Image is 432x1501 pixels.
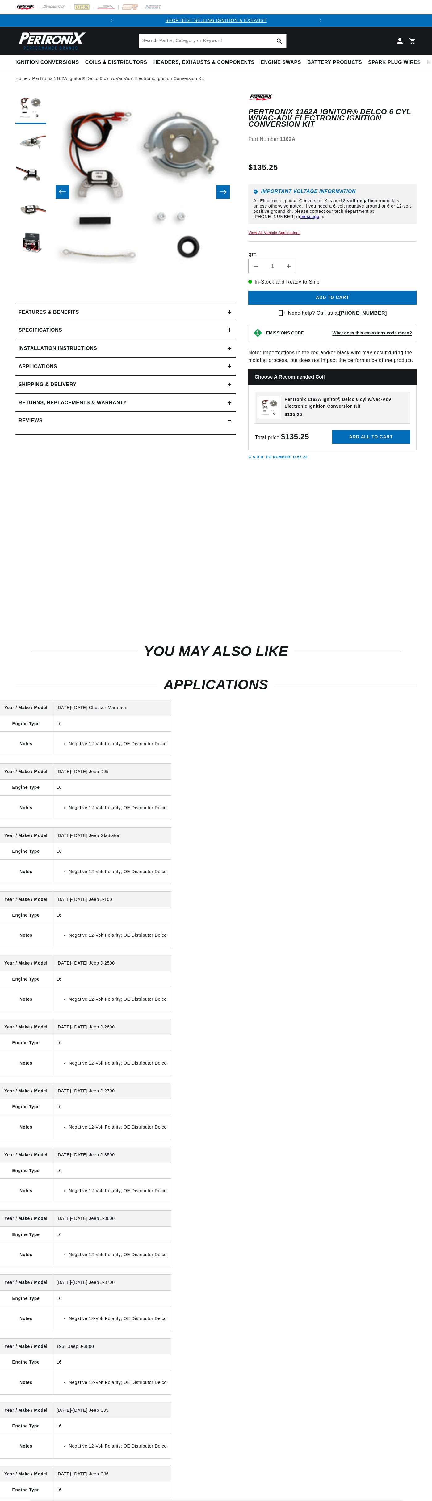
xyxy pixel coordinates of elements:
[52,700,171,716] td: [DATE]-[DATE] Checker Marathon
[52,1035,171,1051] td: L6
[19,308,79,316] h2: Features & Benefits
[150,55,258,70] summary: Headers, Exhausts & Components
[69,868,167,875] li: Negative 12-Volt Polarity; OE Distributor Delco
[248,278,417,286] p: In-Stock and Ready to Ship
[52,1482,171,1498] td: L6
[52,1402,171,1418] td: [DATE]-[DATE] Jeep CJ5
[253,189,412,194] h6: Important Voltage Information
[15,321,236,339] summary: Specifications
[52,1290,171,1306] td: L6
[19,381,77,389] h2: Shipping & Delivery
[139,34,286,48] input: Search Part #, Category or Keyword
[248,109,417,128] h1: PerTronix 1162A Ignitor® Delco 6 cyl w/Vac-Adv Electronic Ignition Conversion Kit
[69,996,167,1003] li: Negative 12-Volt Polarity; OE Distributor Delco
[255,435,309,440] span: Total price:
[19,326,62,334] h2: Specifications
[52,907,171,923] td: L6
[15,339,236,357] summary: Installation instructions
[105,14,118,27] button: Translation missing: en.sections.announcements.previous_announcement
[15,394,236,412] summary: Returns, Replacements & Warranty
[69,1315,167,1322] li: Negative 12-Volt Polarity; OE Distributor Delco
[19,417,43,425] h2: Reviews
[15,75,417,82] nav: breadcrumbs
[281,432,309,441] strong: $135.25
[19,363,57,371] span: Applications
[52,716,171,731] td: L6
[248,252,417,257] label: QTY
[52,1339,171,1354] td: 1968 Jeep J-3800
[52,843,171,859] td: L6
[15,195,46,226] button: Load image 4 in gallery view
[52,1275,171,1290] td: [DATE]-[DATE] Jeep J-3700
[15,127,46,158] button: Load image 2 in gallery view
[288,309,387,317] p: Need help? Call us at
[300,214,319,219] a: message
[52,1019,171,1035] td: [DATE]-[DATE] Jeep J-2600
[19,399,127,407] h2: Returns, Replacements & Warranty
[15,303,236,321] summary: Features & Benefits
[19,344,97,352] h2: Installation instructions
[15,30,86,52] img: Pertronix
[69,1251,167,1258] li: Negative 12-Volt Polarity; OE Distributor Delco
[266,330,412,336] button: EMISSIONS CODEWhat does this emissions code mean?
[332,430,410,444] button: Add all to cart
[52,1083,171,1099] td: [DATE]-[DATE] Jeep J-2700
[248,231,300,235] a: View All Vehicle Applications
[56,185,69,199] button: Slide left
[69,1060,167,1066] li: Negative 12-Volt Polarity; OE Distributor Delco
[15,679,417,691] h2: Applications
[15,412,236,430] summary: Reviews
[52,1147,171,1163] td: [DATE]-[DATE] Jeep J-3500
[52,955,171,971] td: [DATE]-[DATE] Jeep J-2500
[280,137,296,142] strong: 1162A
[216,185,230,199] button: Slide right
[52,764,171,780] td: [DATE]-[DATE] Jeep DJ5
[31,645,401,657] h2: You may also like
[248,162,278,173] span: $135.25
[52,828,171,843] td: [DATE]-[DATE] Jeep Gladiator
[15,75,28,82] a: Home
[52,1211,171,1226] td: [DATE]-[DATE] Jeep J-3600
[261,59,301,66] span: Engine Swaps
[340,198,376,203] strong: 12-volt negative
[52,1466,171,1482] td: [DATE]-[DATE] Jeep CJ6
[248,455,308,460] p: C.A.R.B. EO Number: D-57-22
[365,55,424,70] summary: Spark Plug Wires
[248,291,417,305] button: Add to cart
[332,330,412,335] strong: What does this emissions code mean?
[52,1354,171,1370] td: L6
[15,376,236,393] summary: Shipping & Delivery
[32,75,204,82] a: PerTronix 1162A Ignitor® Delco 6 cyl w/Vac-Adv Electronic Ignition Conversion Kit
[15,55,82,70] summary: Ignition Conversions
[307,59,362,66] span: Battery Products
[165,18,266,23] a: SHOP BEST SELLING IGNITION & EXHAUST
[248,93,417,460] div: Note: Imperfections in the red and/or black wire may occur during the molding process, but does n...
[69,1443,167,1449] li: Negative 12-Volt Polarity; OE Distributor Delco
[266,330,304,335] strong: EMISSIONS CODE
[52,1226,171,1242] td: L6
[15,358,236,376] a: Applications
[15,229,46,260] button: Load image 5 in gallery view
[248,135,417,143] div: Part Number:
[153,59,254,66] span: Headers, Exhausts & Components
[339,310,387,316] a: [PHONE_NUMBER]
[52,780,171,795] td: L6
[69,804,167,811] li: Negative 12-Volt Polarity; OE Distributor Delco
[69,1187,167,1194] li: Negative 12-Volt Polarity; OE Distributor Delco
[52,892,171,907] td: [DATE]-[DATE] Jeep J-100
[52,1418,171,1434] td: L6
[253,198,412,219] p: All Electronic Ignition Conversion Kits are ground kits unless otherwise noted. If you need a 6-v...
[69,740,167,747] li: Negative 12-Volt Polarity; OE Distributor Delco
[118,17,314,24] div: 1 of 2
[304,55,365,70] summary: Battery Products
[314,14,327,27] button: Translation missing: en.sections.announcements.next_announcement
[52,971,171,987] td: L6
[69,932,167,939] li: Negative 12-Volt Polarity; OE Distributor Delco
[15,93,46,124] button: Load image 1 in gallery view
[69,1379,167,1386] li: Negative 12-Volt Polarity; OE Distributor Delco
[273,34,286,48] button: Search Part #, Category or Keyword
[248,369,417,385] h2: Choose a Recommended Coil
[52,1163,171,1178] td: L6
[258,55,304,70] summary: Engine Swaps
